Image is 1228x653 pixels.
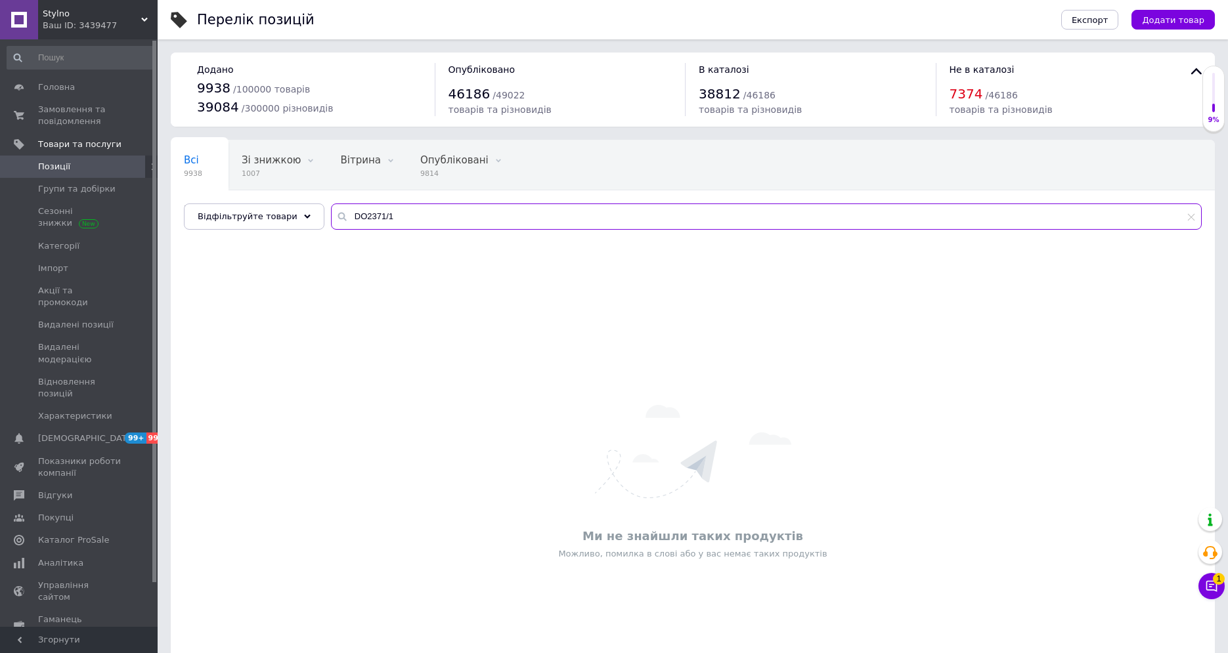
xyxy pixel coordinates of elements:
[197,99,239,115] span: 39084
[699,86,741,102] span: 38812
[242,169,301,179] span: 1007
[38,376,121,400] span: Відновлення позицій
[1213,573,1225,585] span: 1
[38,490,72,501] span: Відгуки
[1061,10,1119,30] button: Експорт
[449,64,515,75] span: Опубліковано
[38,614,121,637] span: Гаманець компанії
[38,240,79,252] span: Категорії
[184,154,199,166] span: Всі
[38,161,70,173] span: Позиції
[38,285,121,308] span: Акції та промокоди
[449,104,552,115] span: товарів та різновидів
[38,410,112,422] span: Характеристики
[38,205,121,229] span: Сезонні знижки
[950,86,983,102] span: 7374
[493,90,525,100] span: / 49022
[595,405,791,498] img: Нічого не знайдено
[699,64,749,75] span: В каталозі
[38,534,109,546] span: Каталог ProSale
[242,103,334,114] span: / 300000 різновидів
[449,86,491,102] span: 46186
[43,8,141,20] span: Stylno
[340,154,380,166] span: Вітрина
[1198,573,1225,599] button: Чат з покупцем1
[184,204,237,216] span: Приховані
[38,81,75,93] span: Головна
[197,64,233,75] span: Додано
[420,169,489,179] span: 9814
[7,46,155,70] input: Пошук
[146,432,168,444] span: 99+
[233,84,310,95] span: / 100000 товарів
[184,169,202,179] span: 9938
[197,13,315,27] div: Перелік позицій
[38,512,74,524] span: Покупці
[43,20,158,32] div: Ваш ID: 3439477
[38,579,121,603] span: Управління сайтом
[1142,15,1204,25] span: Додати товар
[38,557,83,569] span: Аналітика
[38,104,121,127] span: Замовлення та повідомлення
[177,548,1208,560] div: Можливо, помилка в слові або у вас немає таких продуктів
[198,211,297,221] span: Відфільтруйте товари
[38,432,135,444] span: [DEMOGRAPHIC_DATA]
[986,90,1018,100] span: / 46186
[242,154,301,166] span: Зі знижкою
[331,203,1202,230] input: Пошук по назві позиції, артикулу і пошуковим запитам
[38,341,121,365] span: Видалені модерацією
[197,80,230,96] span: 9938
[699,104,802,115] span: товарів та різновидів
[950,64,1015,75] span: Не в каталозі
[743,90,776,100] span: / 46186
[38,183,116,195] span: Групи та добірки
[125,432,146,444] span: 99+
[1131,10,1215,30] button: Додати товар
[38,138,121,150] span: Товари та послуги
[177,528,1208,544] div: Ми не знайшли таких продуктів
[950,104,1053,115] span: товарів та різновидів
[420,154,489,166] span: Опубліковані
[38,263,68,274] span: Імпорт
[1203,116,1224,125] div: 9%
[38,319,114,331] span: Видалені позиції
[1072,15,1108,25] span: Експорт
[38,455,121,479] span: Показники роботи компанії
